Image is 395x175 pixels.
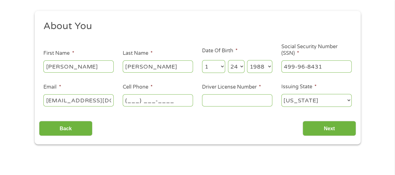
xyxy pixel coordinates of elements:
input: Smith [123,60,193,72]
input: john@gmail.com [43,94,114,106]
label: Email [43,84,61,90]
label: First Name [43,50,74,57]
h2: About You [43,20,347,33]
input: 078-05-1120 [281,60,352,72]
input: John [43,60,114,72]
label: Driver License Number [202,84,261,90]
label: Social Security Number (SSN) [281,44,352,57]
input: (541) 754-3010 [123,94,193,106]
label: Date Of Birth [202,48,238,54]
label: Issuing State [281,84,317,90]
label: Last Name [123,50,153,57]
input: Next [303,121,356,136]
input: Back [39,121,92,136]
label: Cell Phone [123,84,153,90]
